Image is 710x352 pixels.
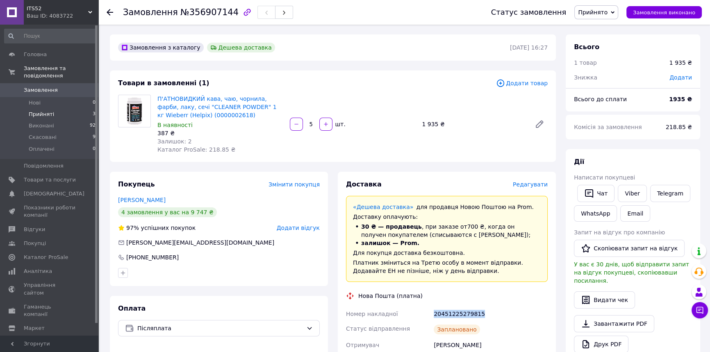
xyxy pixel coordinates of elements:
[574,229,665,236] span: Запит на відгук про компанію
[434,325,480,334] div: Заплановано
[578,9,608,16] span: Прийнято
[633,9,695,16] span: Замовлення виконано
[574,59,597,66] span: 1 товар
[574,96,627,102] span: Всього до сплати
[574,124,642,130] span: Комісія за замовлення
[118,43,204,52] div: Замовлення з каталогу
[620,205,650,222] button: Email
[125,253,180,261] div: [PHONE_NUMBER]
[353,213,541,221] div: Доставку оплачують:
[29,134,57,141] span: Скасовані
[419,118,528,130] div: 1 935 ₴
[118,207,217,217] div: 4 замовлення у вас на 9 747 ₴
[333,120,346,128] div: шт.
[180,7,239,17] span: №356907144
[269,181,320,188] span: Змінити покупця
[353,249,541,257] div: Для покупця доставка безкоштовна.
[29,99,41,107] span: Нові
[666,124,692,130] span: 218.85 ₴
[24,254,68,261] span: Каталог ProSale
[137,324,303,333] span: Післяплата
[574,174,635,181] span: Написати покупцеві
[346,180,382,188] span: Доставка
[361,223,422,230] span: 30 ₴ — продавець
[577,185,614,202] button: Чат
[626,6,702,18] button: Замовлення виконано
[118,304,146,312] span: Оплата
[574,158,584,166] span: Дії
[574,240,685,257] button: Скопіювати запит на відгук
[24,268,52,275] span: Аналітика
[24,86,58,94] span: Замовлення
[669,96,692,102] b: 1935 ₴
[574,315,654,332] a: Завантажити PDF
[574,74,597,81] span: Знижка
[510,44,548,51] time: [DATE] 16:27
[346,342,379,348] span: Отримувач
[93,145,96,153] span: 0
[353,259,541,275] div: Платник зміниться на Третю особу в момент відправки. Додавайте ЕН не пізніше, ніж у день відправки.
[496,79,548,88] span: Додати товар
[574,261,689,284] span: У вас є 30 днів, щоб відправити запит на відгук покупцеві, скопіювавши посилання.
[24,204,76,219] span: Показники роботи компанії
[669,74,692,81] span: Додати
[29,111,54,118] span: Прийняті
[491,8,567,16] div: Статус замовлення
[118,224,196,232] div: успішних покупок
[24,282,76,296] span: Управління сайтом
[27,12,98,20] div: Ваш ID: 4083722
[126,225,139,231] span: 97%
[513,181,548,188] span: Редагувати
[24,226,45,233] span: Відгуки
[24,176,76,184] span: Товари та послуги
[24,190,84,198] span: [DEMOGRAPHIC_DATA]
[118,197,166,203] a: [PERSON_NAME]
[118,95,150,127] img: П'АТНОВИДКИЙ кава, чаю, чорнила, фарби, лаку, сечі "CLEANER POWDER" 1 кг Wieberr (Helpix) (000000...
[618,185,646,202] a: Viber
[27,5,88,12] span: ITS52
[118,79,209,87] span: Товари в замовленні (1)
[574,43,599,51] span: Всього
[353,223,541,239] li: , при заказе от 700 ₴ , когда он получен покупателем (списываются с [PERSON_NAME]);
[24,325,45,332] span: Маркет
[356,292,425,300] div: Нова Пошта (платна)
[574,291,635,309] button: Видати чек
[93,111,96,118] span: 3
[353,203,541,211] div: для продавця Новою Поштою на Prom.
[29,145,55,153] span: Оплачені
[24,65,98,79] span: Замовлення та повідомлення
[157,129,283,137] div: 387 ₴
[207,43,275,52] div: Дешева доставка
[669,59,692,67] div: 1 935 ₴
[157,138,192,145] span: Залишок: 2
[346,311,398,317] span: Номер накладної
[107,8,113,16] div: Повернутися назад
[531,116,548,132] a: Редагувати
[118,180,155,188] span: Покупець
[361,240,419,246] span: залишок — Prom.
[90,122,96,129] span: 92
[157,146,235,153] span: Каталог ProSale: 218.85 ₴
[123,7,178,17] span: Замовлення
[24,240,46,247] span: Покупці
[277,225,320,231] span: Додати відгук
[157,95,277,118] a: П'АТНОВИДКИЙ кава, чаю, чорнила, фарби, лаку, сечі "CLEANER POWDER" 1 кг Wieberr (Helpix) (000000...
[24,51,47,58] span: Головна
[4,29,96,43] input: Пошук
[650,185,690,202] a: Telegram
[574,205,617,222] a: WhatsApp
[692,302,708,318] button: Чат з покупцем
[346,325,410,332] span: Статус відправлення
[24,162,64,170] span: Повідомлення
[432,307,549,321] div: 20451225279815
[126,239,274,246] span: [PERSON_NAME][EMAIL_ADDRESS][DOMAIN_NAME]
[93,99,96,107] span: 0
[24,303,76,318] span: Гаманець компанії
[29,122,54,129] span: Виконані
[353,204,413,210] a: «Дешева доставка»
[93,134,96,141] span: 9
[157,122,193,128] span: В наявності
